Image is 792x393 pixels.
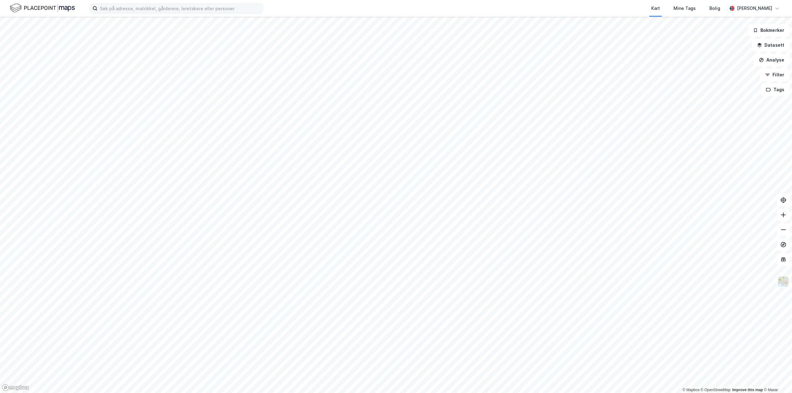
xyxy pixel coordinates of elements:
button: Bokmerker [748,24,790,36]
button: Datasett [752,39,790,51]
a: Mapbox homepage [2,384,29,391]
div: Bolig [709,5,720,12]
button: Filter [760,69,790,81]
div: [PERSON_NAME] [737,5,772,12]
a: Improve this map [732,388,763,392]
a: OpenStreetMap [701,388,731,392]
a: Mapbox [682,388,699,392]
img: logo.f888ab2527a4732fd821a326f86c7f29.svg [10,3,75,14]
div: Kontrollprogram for chat [761,363,792,393]
img: Z [777,276,789,288]
div: Kart [651,5,660,12]
iframe: Chat Widget [761,363,792,393]
button: Tags [761,83,790,96]
input: Søk på adresse, matrikkel, gårdeiere, leietakere eller personer [97,4,263,13]
div: Mine Tags [674,5,696,12]
button: Analyse [754,54,790,66]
